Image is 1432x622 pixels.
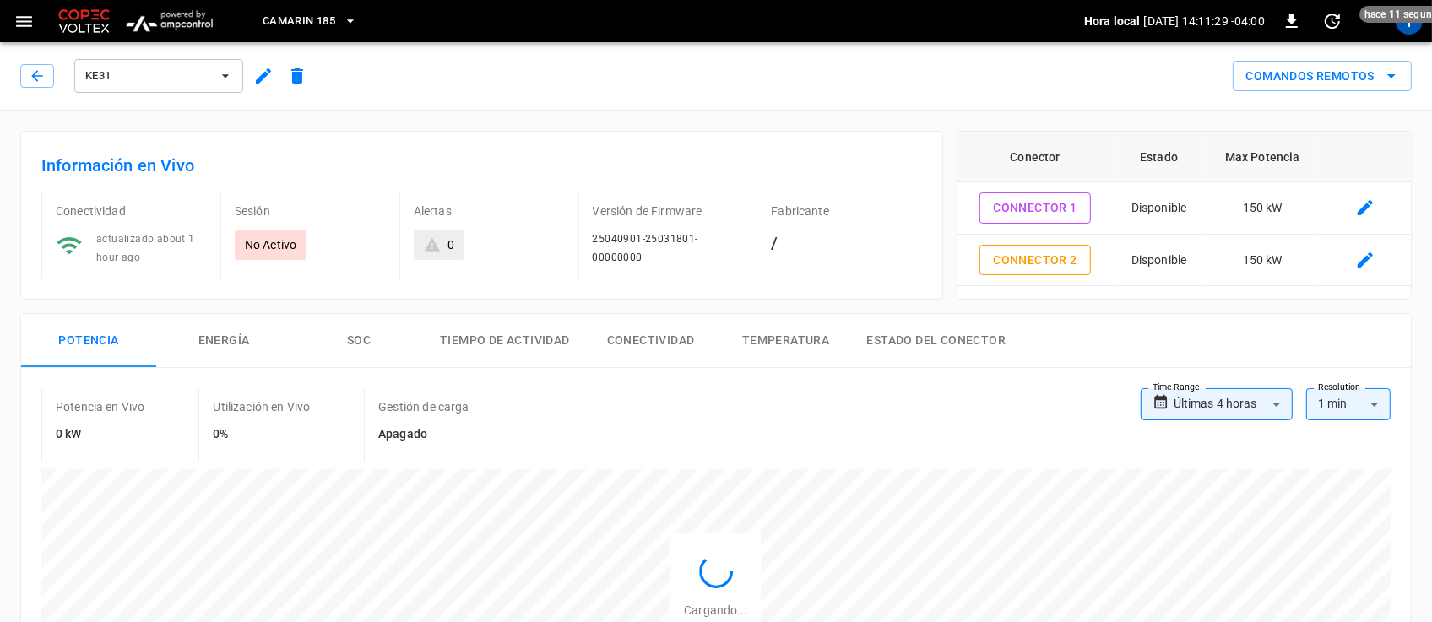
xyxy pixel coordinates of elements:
[593,203,744,219] p: Versión de Firmware
[55,5,113,37] img: Customer Logo
[684,603,747,617] span: Cargando...
[1174,388,1293,420] div: Últimas 4 horas
[593,233,698,263] span: 25040901-25031801-00000000
[378,425,469,444] h6: Apagado
[957,132,1411,286] table: connector table
[1084,13,1141,30] p: Hora local
[156,314,291,368] button: Energía
[447,236,454,253] div: 0
[245,236,296,253] p: No Activo
[1319,8,1346,35] button: set refresh interval
[291,314,426,368] button: SOC
[1113,235,1206,287] td: Disponible
[426,314,583,368] button: Tiempo de Actividad
[21,314,156,368] button: Potencia
[56,425,144,444] h6: 0 kW
[583,314,719,368] button: Conectividad
[957,132,1113,182] th: Conector
[854,314,1020,368] button: Estado del Conector
[96,233,195,263] span: actualizado about 1 hour ago
[56,398,144,415] p: Potencia en Vivo
[771,230,922,257] h6: /
[41,152,922,179] h6: Información en Vivo
[74,59,243,93] button: KE31
[378,398,469,415] p: Gestión de carga
[1306,388,1391,420] div: 1 min
[1233,61,1412,92] button: Comandos Remotos
[414,203,565,219] p: Alertas
[979,245,1090,276] button: Connector 2
[85,67,210,86] span: KE31
[719,314,854,368] button: Temperatura
[256,5,364,38] button: Camarin 185
[1205,235,1320,287] td: 150 kW
[263,12,335,31] span: Camarin 185
[1153,381,1200,394] label: Time Range
[1205,132,1320,182] th: Max Potencia
[1233,61,1412,92] div: remote commands options
[1144,13,1265,30] p: [DATE] 14:11:29 -04:00
[1113,132,1206,182] th: Estado
[56,203,207,219] p: Conectividad
[1113,182,1206,235] td: Disponible
[120,5,219,37] img: ampcontrol.io logo
[235,203,386,219] p: Sesión
[1318,381,1360,394] label: Resolution
[213,398,310,415] p: Utilización en Vivo
[213,425,310,444] h6: 0%
[979,192,1090,224] button: Connector 1
[771,203,922,219] p: Fabricante
[1205,182,1320,235] td: 150 kW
